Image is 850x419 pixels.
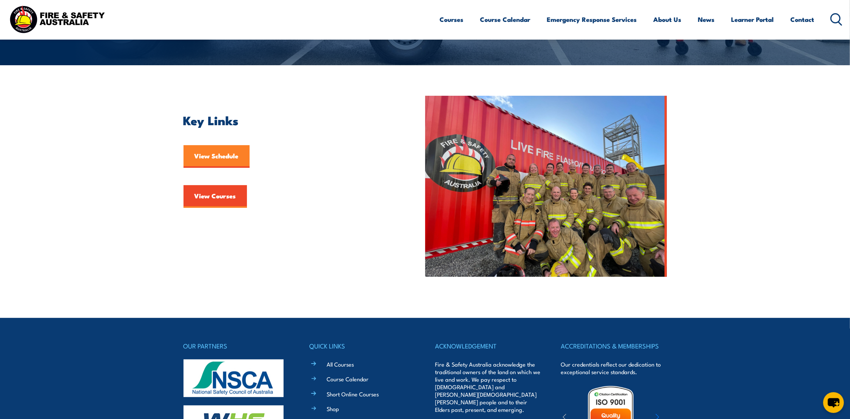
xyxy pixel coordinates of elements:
[327,390,379,398] a: Short Online Courses
[480,9,531,29] a: Course Calendar
[561,361,666,376] p: Our credentials reflect our dedication to exceptional service standards.
[823,392,844,413] button: chat-button
[731,9,774,29] a: Learner Portal
[435,341,541,351] h4: ACKNOWLEDGEMENT
[327,360,354,368] a: All Courses
[184,185,247,208] a: View Courses
[327,375,369,383] a: Course Calendar
[309,341,415,351] h4: QUICK LINKS
[654,9,682,29] a: About Us
[184,115,390,125] h2: Key Links
[435,361,541,413] p: Fire & Safety Australia acknowledge the traditional owners of the land on which we live and work....
[184,145,250,168] a: View Schedule
[547,9,637,29] a: Emergency Response Services
[425,96,667,277] img: FSA People – Team photo aug 2023
[440,9,464,29] a: Courses
[327,405,339,413] a: Shop
[698,9,715,29] a: News
[791,9,815,29] a: Contact
[184,359,284,397] img: nsca-logo-footer
[184,341,289,351] h4: OUR PARTNERS
[561,341,666,351] h4: ACCREDITATIONS & MEMBERSHIPS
